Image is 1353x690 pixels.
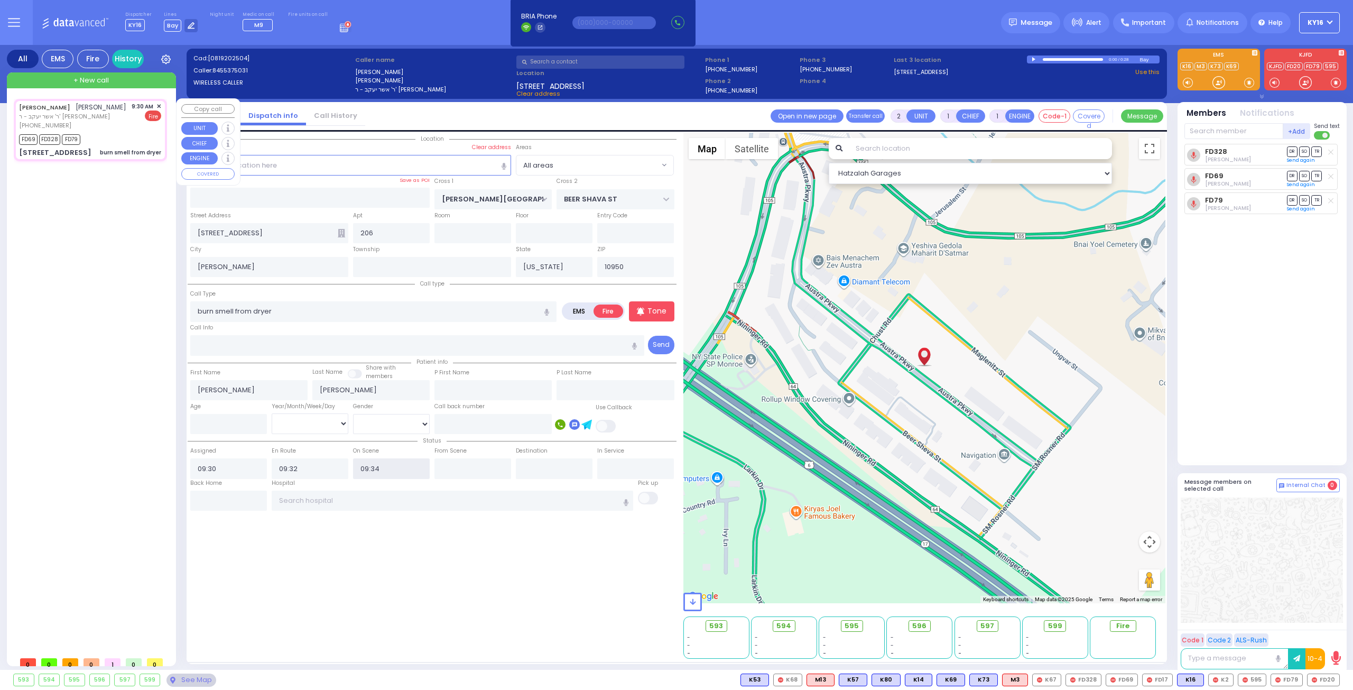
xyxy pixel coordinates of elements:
label: Dispatcher [125,12,152,18]
div: See map [166,674,216,687]
span: [STREET_ADDRESS] [516,81,585,89]
a: [STREET_ADDRESS] [894,68,948,77]
button: Message [1121,109,1163,123]
span: Send text [1314,122,1340,130]
a: Send again [1287,181,1315,188]
span: - [823,633,826,641]
span: - [687,641,690,649]
span: - [1026,641,1029,649]
label: Medic on call [243,12,276,18]
input: Search location [849,138,1113,159]
span: KY16 [1308,18,1323,27]
div: / [1118,53,1120,66]
label: Destination [516,447,548,455]
span: Fire [1116,621,1129,631]
span: [PHONE_NUMBER] [19,121,71,130]
span: Location [415,135,449,143]
button: Transfer call [846,109,885,123]
span: FD328 [39,134,60,145]
div: 597 [115,674,135,686]
div: BLS [839,674,867,686]
a: K69 [1224,62,1239,70]
input: Search member [1184,123,1283,139]
button: KY16 [1299,12,1340,33]
img: message.svg [1009,19,1017,26]
span: - [1026,649,1029,657]
span: Phone 3 [800,56,891,65]
span: Other building occupants [338,229,345,237]
span: Bay [164,20,181,32]
div: BLS [1177,674,1204,686]
label: [PERSON_NAME] [355,76,513,85]
span: TR [1311,195,1322,205]
div: EMS [42,50,73,68]
span: 594 [776,621,791,631]
div: K80 [872,674,901,686]
span: - [958,649,961,657]
a: Call History [306,111,365,121]
img: red-radio-icon.svg [1037,677,1042,683]
label: [PHONE_NUMBER] [705,65,757,73]
div: BLS [740,674,769,686]
span: KY16 [125,19,145,31]
div: Year/Month/Week/Day [272,402,348,411]
input: Search location here [190,155,512,175]
label: [PHONE_NUMBER] [800,65,852,73]
label: [PHONE_NUMBER] [705,86,757,94]
label: P First Name [434,369,469,377]
span: 595 [845,621,859,631]
label: WIRELESS CALLER [193,78,351,87]
label: Hospital [272,479,295,487]
span: 596 [912,621,926,631]
label: From Scene [434,447,467,455]
span: All areas [516,155,674,175]
small: Share with [366,364,396,372]
button: ENGINE [1005,109,1034,123]
label: First Name [190,369,220,377]
span: 1 [105,658,121,666]
span: 8455375031 [212,66,248,75]
div: FD328 [1065,674,1101,686]
button: Code-1 [1039,109,1070,123]
div: All [7,50,39,68]
a: FD79 [1304,62,1322,70]
a: History [112,50,144,68]
div: 595 [64,674,85,686]
img: Logo [42,16,112,29]
label: EMS [1178,52,1260,60]
span: 597 [980,621,994,631]
button: UNIT [906,109,935,123]
span: TR [1311,171,1322,181]
label: Clear address [472,143,511,152]
span: ✕ [156,102,161,111]
div: Bay [1139,56,1160,63]
span: 0 [62,658,78,666]
span: DR [1287,146,1298,157]
span: + New call [73,75,109,86]
span: Message [1021,17,1052,28]
span: Yitzchok Gross [1205,155,1251,163]
div: BLS [937,674,965,686]
div: 0:00 [1108,53,1118,66]
span: 593 [709,621,723,631]
span: - [755,641,758,649]
a: [PERSON_NAME] [19,103,70,112]
div: K53 [740,674,769,686]
label: Areas [516,143,532,152]
span: All areas [516,155,659,174]
label: Cross 1 [434,177,453,186]
label: Location [516,69,701,78]
span: - [891,633,894,641]
span: Notifications [1197,18,1239,27]
label: On Scene [353,447,379,455]
label: Call back number [434,402,485,411]
img: Google [686,590,721,603]
div: 594 [39,674,60,686]
button: Send [648,336,674,354]
div: K14 [905,674,932,686]
span: - [958,633,961,641]
label: Lines [164,12,198,18]
div: ALS [807,674,835,686]
span: TR [1311,146,1322,157]
button: 10-4 [1305,648,1325,669]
